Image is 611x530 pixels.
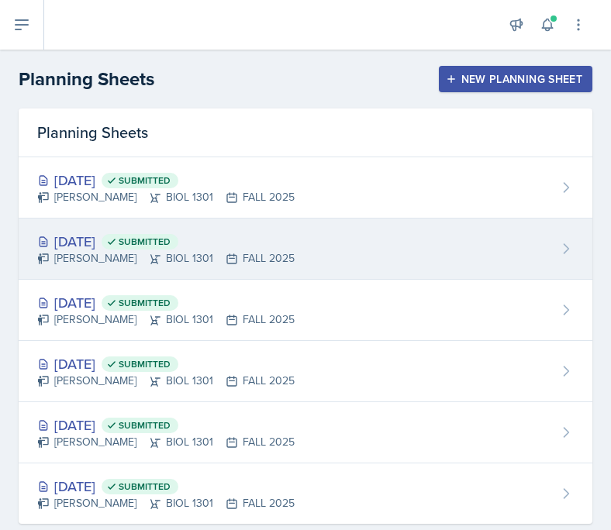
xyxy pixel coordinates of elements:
[37,476,295,497] div: [DATE]
[37,353,295,374] div: [DATE]
[19,280,592,341] a: [DATE] Submitted [PERSON_NAME]BIOL 1301FALL 2025
[19,65,154,93] h2: Planning Sheets
[37,415,295,435] div: [DATE]
[37,231,295,252] div: [DATE]
[19,157,592,219] a: [DATE] Submitted [PERSON_NAME]BIOL 1301FALL 2025
[119,358,171,370] span: Submitted
[19,108,592,157] div: Planning Sheets
[19,463,592,524] a: [DATE] Submitted [PERSON_NAME]BIOL 1301FALL 2025
[19,341,592,402] a: [DATE] Submitted [PERSON_NAME]BIOL 1301FALL 2025
[119,480,171,493] span: Submitted
[119,236,171,248] span: Submitted
[37,170,295,191] div: [DATE]
[439,66,592,92] button: New Planning Sheet
[449,73,582,85] div: New Planning Sheet
[119,419,171,432] span: Submitted
[37,250,295,267] div: [PERSON_NAME] BIOL 1301 FALL 2025
[19,219,592,280] a: [DATE] Submitted [PERSON_NAME]BIOL 1301FALL 2025
[37,189,295,205] div: [PERSON_NAME] BIOL 1301 FALL 2025
[37,434,295,450] div: [PERSON_NAME] BIOL 1301 FALL 2025
[37,292,295,313] div: [DATE]
[37,373,295,389] div: [PERSON_NAME] BIOL 1301 FALL 2025
[37,311,295,328] div: [PERSON_NAME] BIOL 1301 FALL 2025
[37,495,295,511] div: [PERSON_NAME] BIOL 1301 FALL 2025
[119,174,171,187] span: Submitted
[19,402,592,463] a: [DATE] Submitted [PERSON_NAME]BIOL 1301FALL 2025
[119,297,171,309] span: Submitted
